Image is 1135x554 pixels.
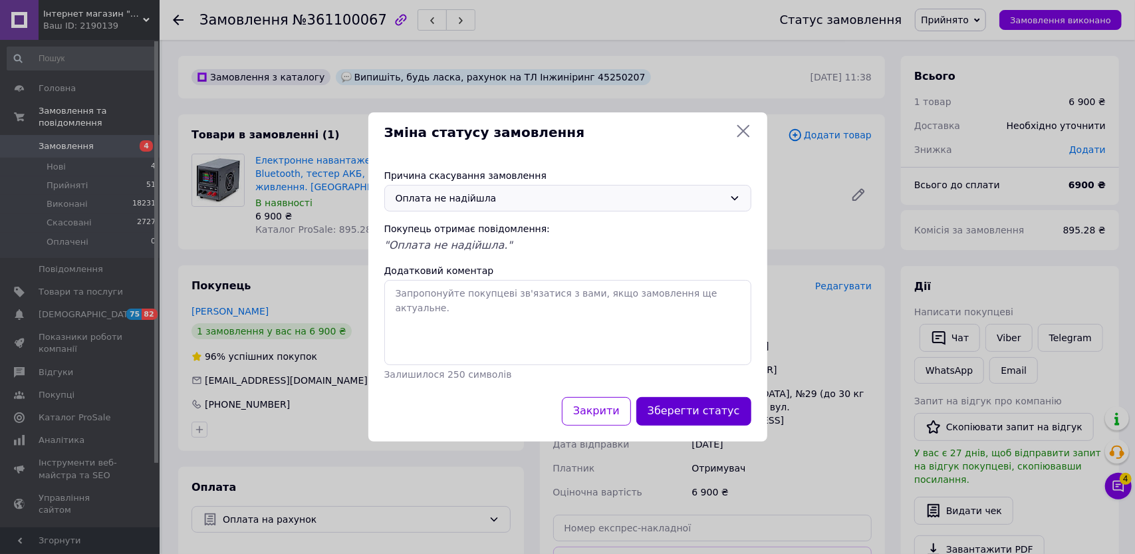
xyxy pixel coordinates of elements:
[396,191,724,206] div: Оплата не надійшла
[384,123,730,142] span: Зміна статусу замовлення
[636,397,751,426] button: Зберегти статус
[384,265,494,276] label: Додатковий коментар
[384,239,513,251] span: "Оплата не надійшла."
[384,369,512,380] span: Залишилося 250 символів
[384,169,751,182] div: Причина скасування замовлення
[384,222,751,235] div: Покупець отримає повідомлення:
[562,397,631,426] button: Закрити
